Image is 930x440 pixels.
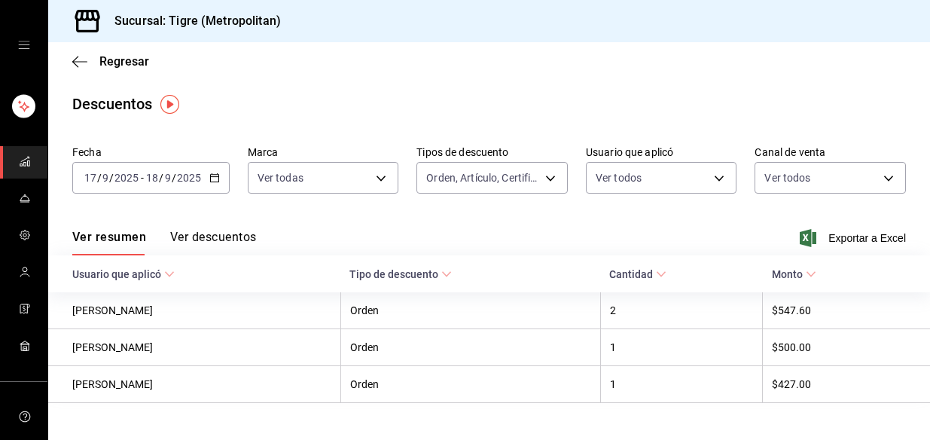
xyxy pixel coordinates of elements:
[145,172,159,184] input: --
[803,229,906,247] button: Exportar a Excel
[18,39,30,51] button: open drawer
[72,54,149,69] button: Regresar
[160,95,179,114] img: Tooltip marker
[586,147,737,157] label: Usuario que aplicó
[349,268,452,280] span: Tipo de descuento
[159,172,163,184] span: /
[609,268,666,280] span: Cantidad
[141,172,144,184] span: -
[340,366,600,403] th: Orden
[48,329,340,366] th: [PERSON_NAME]
[84,172,97,184] input: --
[426,170,540,185] span: Orden, Artículo, Certificado de regalo
[72,268,175,280] span: Usuario que aplicó
[109,172,114,184] span: /
[755,147,906,157] label: Canal de venta
[48,292,340,329] th: [PERSON_NAME]
[170,230,256,255] button: Ver descuentos
[340,329,600,366] th: Orden
[772,268,816,280] span: Monto
[102,172,109,184] input: --
[102,12,281,30] h3: Sucursal: Tigre (Metropolitan)
[97,172,102,184] span: /
[114,172,139,184] input: ----
[600,366,763,403] th: 1
[99,54,149,69] span: Regresar
[248,147,399,157] label: Marca
[258,170,303,185] span: Ver todas
[48,366,340,403] th: [PERSON_NAME]
[763,329,930,366] th: $500.00
[72,93,152,115] div: Descuentos
[416,147,568,157] label: Tipos de descuento
[164,172,172,184] input: --
[72,230,256,255] div: navigation tabs
[600,329,763,366] th: 1
[172,172,176,184] span: /
[176,172,202,184] input: ----
[763,292,930,329] th: $547.60
[764,170,810,185] span: Ver todos
[72,147,230,157] label: Fecha
[600,292,763,329] th: 2
[763,366,930,403] th: $427.00
[596,170,642,185] span: Ver todos
[340,292,600,329] th: Orden
[72,230,146,255] button: Ver resumen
